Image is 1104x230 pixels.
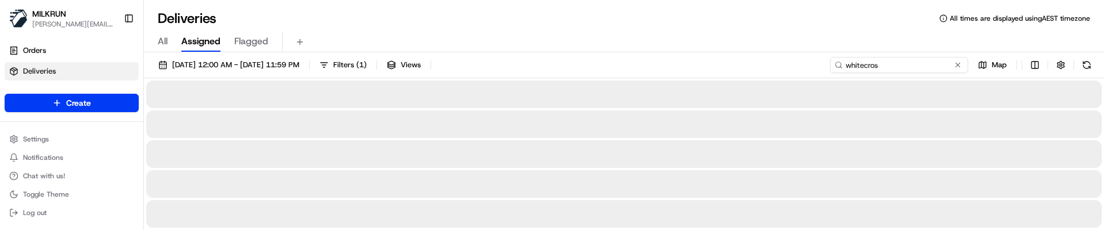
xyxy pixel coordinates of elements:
[32,20,115,29] button: [PERSON_NAME][EMAIL_ADDRESS][DOMAIN_NAME]
[181,34,220,48] span: Assigned
[973,57,1012,73] button: Map
[333,60,367,70] span: Filters
[5,41,139,60] a: Orders
[5,149,139,166] button: Notifications
[5,205,139,221] button: Log out
[23,208,47,217] span: Log out
[158,9,216,28] h1: Deliveries
[382,57,426,73] button: Views
[23,135,49,144] span: Settings
[234,34,268,48] span: Flagged
[5,94,139,112] button: Create
[23,153,63,162] span: Notifications
[950,14,1090,23] span: All times are displayed using AEST timezone
[314,57,372,73] button: Filters(1)
[5,186,139,202] button: Toggle Theme
[153,57,304,73] button: [DATE] 12:00 AM - [DATE] 11:59 PM
[23,45,46,56] span: Orders
[830,57,968,73] input: Type to search
[5,5,119,32] button: MILKRUNMILKRUN[PERSON_NAME][EMAIL_ADDRESS][DOMAIN_NAME]
[356,60,367,70] span: ( 1 )
[23,66,56,76] span: Deliveries
[992,60,1007,70] span: Map
[23,190,69,199] span: Toggle Theme
[172,60,299,70] span: [DATE] 12:00 AM - [DATE] 11:59 PM
[23,171,65,181] span: Chat with us!
[32,8,66,20] button: MILKRUN
[5,168,139,184] button: Chat with us!
[1079,57,1095,73] button: Refresh
[401,60,421,70] span: Views
[66,97,91,109] span: Create
[5,62,139,80] a: Deliveries
[5,131,139,147] button: Settings
[158,34,167,48] span: All
[9,9,28,28] img: MILKRUN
